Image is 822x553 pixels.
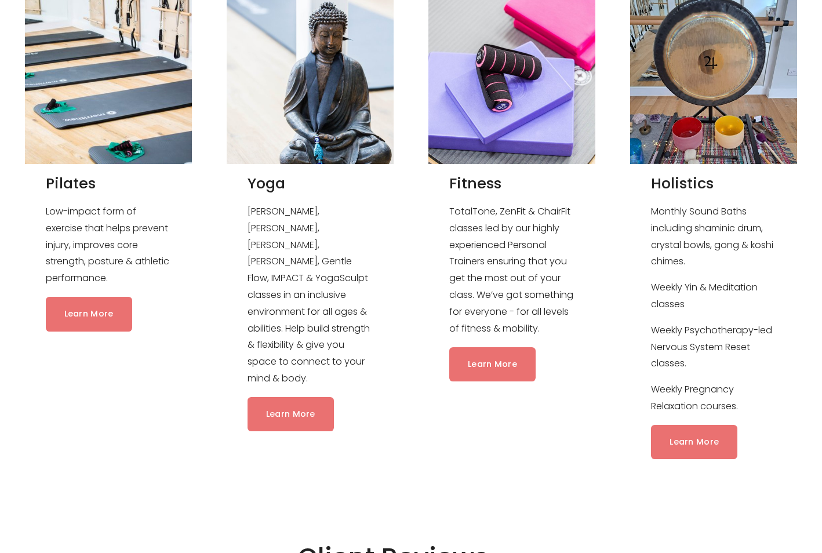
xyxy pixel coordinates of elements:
a: Learn More [248,397,334,431]
a: Learn More [651,425,737,459]
p: Weekly Yin & Meditation classes [651,279,776,313]
h2: Fitness [449,174,574,193]
p: Weekly Pregnancy Relaxation courses. [651,381,776,415]
p: Low-impact form of exercise that helps prevent injury, improves core strength, posture & athletic... [46,203,171,287]
p: [PERSON_NAME], [PERSON_NAME], [PERSON_NAME], [PERSON_NAME], Gentle Flow, IMPACT & YogaSculpt clas... [248,203,373,387]
h2: Yoga [248,174,373,193]
p: Monthly Sound Baths including shaminic drum, crystal bowls, gong & koshi chimes. [651,203,776,270]
a: Learn More [449,347,536,381]
h2: Pilates [46,174,171,193]
p: Weekly Psychotherapy-led Nervous System Reset classes. [651,322,776,372]
p: TotalTone, ZenFit & ChairFit classes led by our highly experienced Personal Trainers ensuring tha... [449,203,574,337]
a: Learn More [46,297,132,331]
h2: Holistics [651,174,776,193]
